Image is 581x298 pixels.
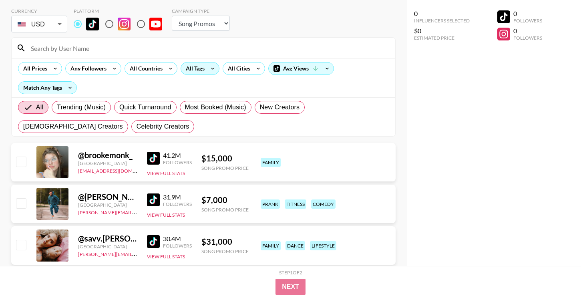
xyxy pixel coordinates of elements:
div: [GEOGRAPHIC_DATA] [78,244,137,250]
div: [GEOGRAPHIC_DATA] [78,160,137,166]
input: Search by User Name [26,42,390,54]
img: TikTok [147,235,160,248]
div: fitness [285,199,306,209]
a: [EMAIL_ADDRESS][DOMAIN_NAME] [78,166,159,174]
div: Step 1 of 2 [279,270,302,276]
div: [GEOGRAPHIC_DATA] [78,202,137,208]
button: Next [275,279,306,295]
button: View Full Stats [147,254,185,260]
div: comedy [311,199,336,209]
div: Platform [74,8,169,14]
img: Instagram [118,18,131,30]
div: Avg Views [269,62,334,74]
div: All Cities [223,62,252,74]
a: [PERSON_NAME][EMAIL_ADDRESS][DOMAIN_NAME] [78,208,197,215]
div: Song Promo Price [201,207,249,213]
span: New Creators [260,103,300,112]
div: prank [261,199,280,209]
div: $ 15,000 [201,153,249,163]
div: Influencers Selected [414,18,470,24]
div: 0 [513,27,542,35]
div: lifestyle [310,241,336,250]
div: $ 31,000 [201,237,249,247]
button: View Full Stats [147,212,185,218]
div: Followers [163,159,192,165]
span: Trending (Music) [57,103,106,112]
div: family [261,158,281,167]
span: [DEMOGRAPHIC_DATA] Creators [23,122,123,131]
div: 31.9M [163,193,192,201]
div: Match Any Tags [18,82,76,94]
div: Estimated Price [414,35,470,41]
div: All Prices [18,62,49,74]
span: Quick Turnaround [119,103,171,112]
span: Celebrity Creators [137,122,189,131]
iframe: Drift Widget Chat Controller [541,258,571,288]
div: USD [13,17,66,31]
div: dance [285,241,305,250]
img: TikTok [86,18,99,30]
div: $0 [414,27,470,35]
div: Followers [513,35,542,41]
div: @ [PERSON_NAME].[PERSON_NAME] [78,192,137,202]
img: YouTube [149,18,162,30]
div: Song Promo Price [201,165,249,171]
div: Any Followers [66,62,108,74]
div: Followers [513,18,542,24]
span: Most Booked (Music) [185,103,246,112]
div: family [261,241,281,250]
a: [PERSON_NAME][EMAIL_ADDRESS][DOMAIN_NAME] [78,250,197,257]
img: TikTok [147,193,160,206]
span: All [36,103,43,112]
div: Campaign Type [172,8,230,14]
div: @ savv.[PERSON_NAME] [78,234,137,244]
img: TikTok [147,152,160,165]
div: 0 [414,10,470,18]
div: Currency [11,8,67,14]
div: $ 7,000 [201,195,249,205]
div: 41.2M [163,151,192,159]
div: Followers [163,201,192,207]
div: 0 [513,10,542,18]
div: All Countries [125,62,164,74]
button: View Full Stats [147,170,185,176]
div: @ brookemonk_ [78,150,137,160]
div: 30.4M [163,235,192,243]
div: Song Promo Price [201,248,249,254]
div: Followers [163,243,192,249]
div: All Tags [181,62,206,74]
